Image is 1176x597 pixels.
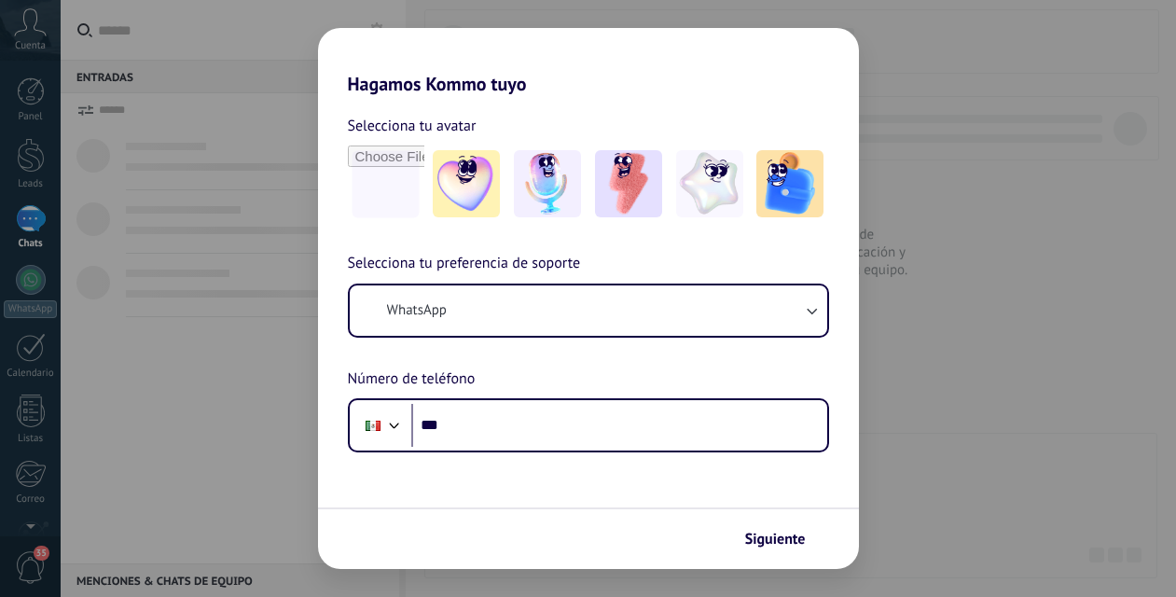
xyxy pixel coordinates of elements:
[514,150,581,217] img: -2.jpeg
[355,406,391,445] div: Mexico: + 52
[348,368,476,392] span: Número de teléfono
[348,114,477,138] span: Selecciona tu avatar
[433,150,500,217] img: -1.jpeg
[676,150,743,217] img: -4.jpeg
[348,252,581,276] span: Selecciona tu preferencia de soporte
[318,28,859,95] h2: Hagamos Kommo tuyo
[350,285,827,336] button: WhatsApp
[756,150,823,217] img: -5.jpeg
[745,533,806,546] span: Siguiente
[737,523,831,555] button: Siguiente
[595,150,662,217] img: -3.jpeg
[387,301,447,320] span: WhatsApp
